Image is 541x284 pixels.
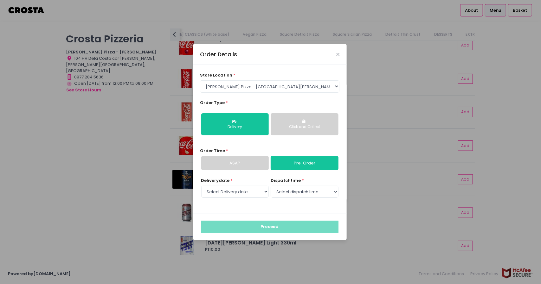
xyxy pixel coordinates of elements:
[336,53,339,56] button: Close
[271,156,338,170] a: Pre-Order
[200,148,225,154] span: Order Time
[201,221,338,233] button: Proceed
[206,124,264,130] div: Delivery
[200,50,237,59] div: Order Details
[200,72,232,78] span: store location
[271,177,301,183] span: dispatch time
[275,124,334,130] div: Click and Collect
[201,156,269,170] a: ASAP
[200,100,225,106] span: Order Type
[201,177,230,183] span: Delivery date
